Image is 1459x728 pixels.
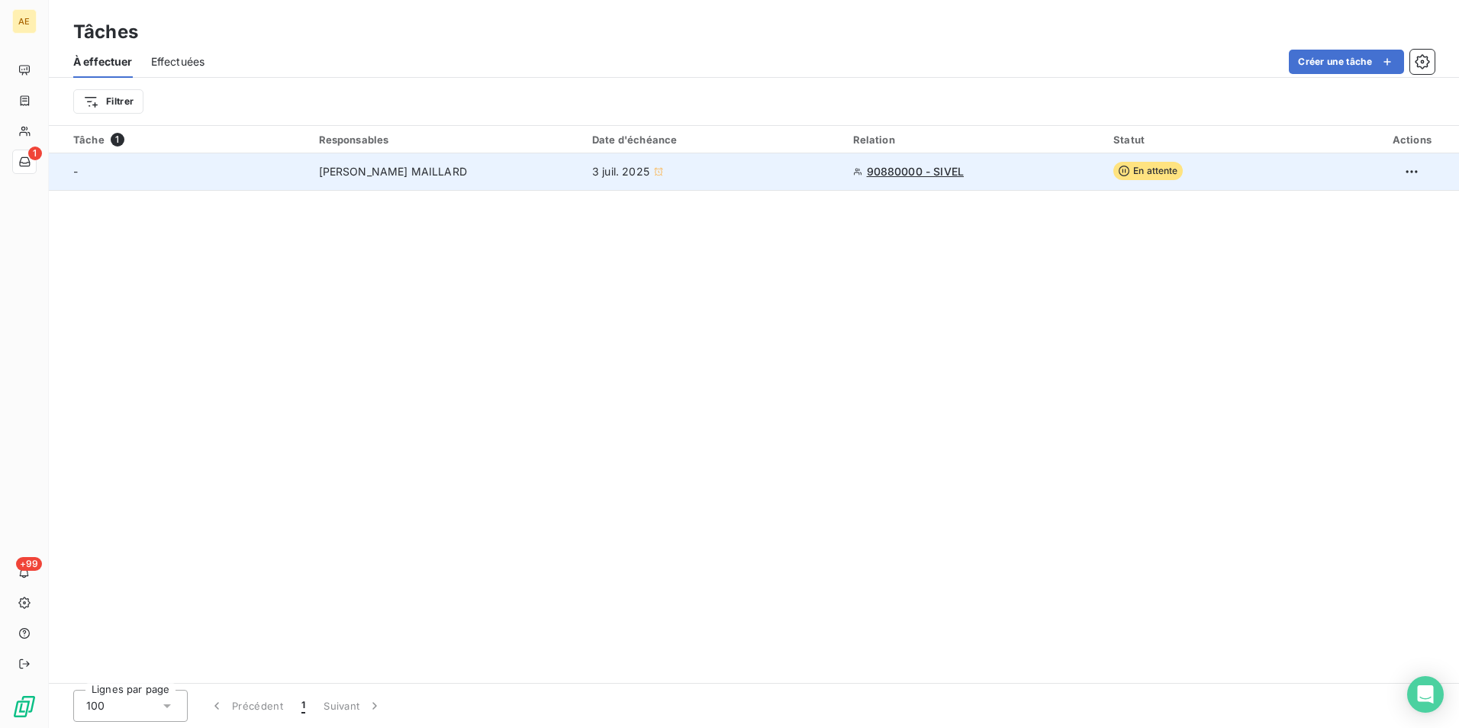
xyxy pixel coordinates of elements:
[200,690,292,722] button: Précédent
[853,134,1096,146] div: Relation
[73,133,301,147] div: Tâche
[12,694,37,719] img: Logo LeanPay
[12,9,37,34] div: AE
[319,164,467,179] span: [PERSON_NAME] MAILLARD
[592,164,649,179] span: 3 juil. 2025
[73,54,133,69] span: À effectuer
[73,89,143,114] button: Filtrer
[867,164,964,179] span: 90880000 - SIVEL
[314,690,391,722] button: Suivant
[73,18,138,46] h3: Tâches
[292,690,314,722] button: 1
[1113,134,1356,146] div: Statut
[86,698,105,714] span: 100
[592,134,835,146] div: Date d'échéance
[73,165,78,178] span: -
[1289,50,1404,74] button: Créer une tâche
[1113,162,1183,180] span: En attente
[111,133,124,147] span: 1
[1374,134,1450,146] div: Actions
[151,54,205,69] span: Effectuées
[28,147,42,160] span: 1
[16,557,42,571] span: +99
[1407,676,1444,713] div: Open Intercom Messenger
[319,134,574,146] div: Responsables
[301,698,305,714] span: 1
